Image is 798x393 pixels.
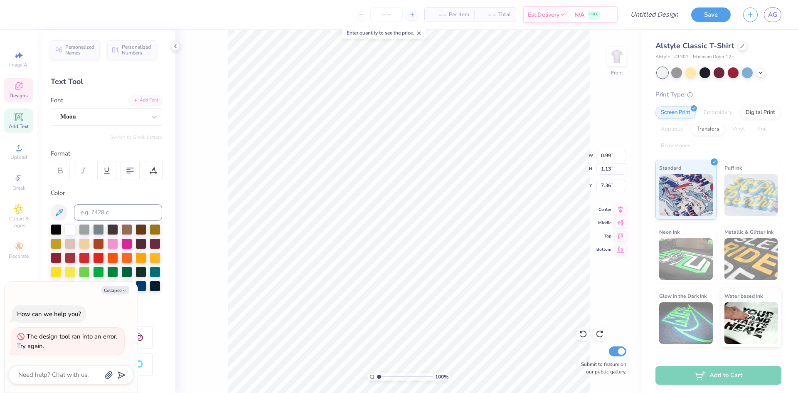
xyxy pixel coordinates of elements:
[65,44,95,56] span: Personalized Names
[724,302,778,344] img: Water based Ink
[122,44,151,56] span: Personalized Numbers
[724,174,778,216] img: Puff Ink
[724,238,778,280] img: Metallic & Glitter Ink
[655,90,781,99] div: Print Type
[342,27,426,39] div: Enter quantity to see the price.
[655,106,696,119] div: Screen Print
[698,106,738,119] div: Embroidery
[655,140,696,152] div: Rhinestones
[4,215,33,229] span: Clipart & logos
[624,6,685,23] input: Untitled Design
[724,163,742,172] span: Puff Ink
[608,48,625,65] img: Front
[17,332,117,350] div: The design tool ran into an error. Try again.
[101,286,129,294] button: Collapse
[17,310,81,318] div: How can we help you?
[430,10,446,19] span: – –
[576,361,626,376] label: Submit to feature on our public gallery.
[12,185,25,191] span: Greek
[9,253,29,260] span: Decorate
[9,123,29,130] span: Add Text
[479,10,496,19] span: – –
[435,373,448,381] span: 100 %
[659,302,713,344] img: Glow in the Dark Ink
[596,207,611,213] span: Center
[659,292,707,300] span: Glow in the Dark Ink
[659,238,713,280] img: Neon Ink
[727,123,750,136] div: Vinyl
[655,41,734,51] span: Alstyle Classic T-Shirt
[449,10,469,19] span: Per Item
[10,92,28,99] span: Designs
[659,163,681,172] span: Standard
[764,7,781,22] a: AG
[659,174,713,216] img: Standard
[724,227,773,236] span: Metallic & Glitter Ink
[691,7,731,22] button: Save
[574,10,584,19] span: N/A
[691,123,724,136] div: Transfers
[611,69,623,77] div: Front
[674,54,689,61] span: # 1301
[693,54,734,61] span: Minimum Order: 12 +
[596,247,611,252] span: Bottom
[370,7,403,22] input: – –
[655,123,689,136] div: Applique
[110,134,162,141] button: Switch to Greek Letters
[655,54,670,61] span: Alstyle
[74,204,162,221] input: e.g. 7428 c
[10,154,27,161] span: Upload
[51,188,162,198] div: Color
[498,10,511,19] span: Total
[528,10,559,19] span: Est. Delivery
[129,96,162,105] div: Add Font
[589,12,598,17] span: FREE
[51,76,162,87] div: Text Tool
[9,62,29,68] span: Image AI
[51,96,63,105] label: Font
[51,149,163,158] div: Format
[596,233,611,239] span: Top
[596,220,611,226] span: Middle
[659,227,680,236] span: Neon Ink
[740,106,781,119] div: Digital Print
[724,292,763,300] span: Water based Ink
[768,10,777,20] span: AG
[753,123,772,136] div: Foil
